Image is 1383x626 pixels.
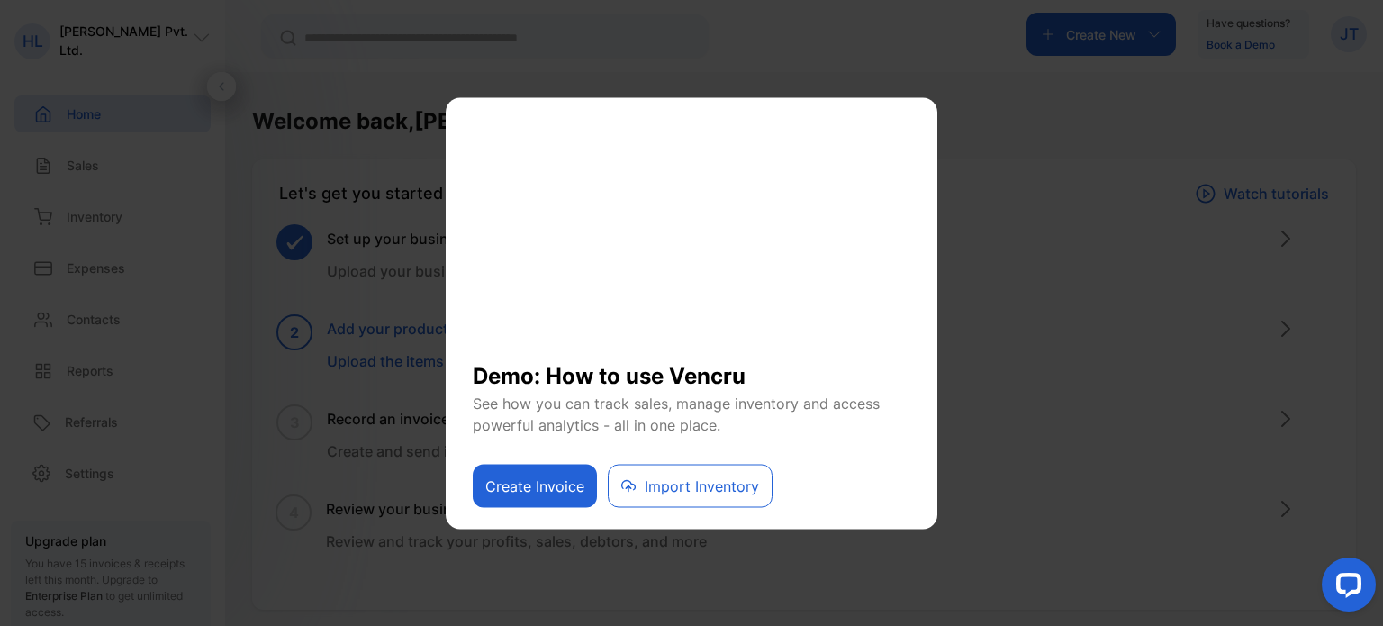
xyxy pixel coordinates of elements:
h1: Demo: How to use Vencru [473,345,910,392]
p: See how you can track sales, manage inventory and access powerful analytics - all in one place. [473,392,910,435]
iframe: LiveChat chat widget [1307,550,1383,626]
iframe: YouTube video player [473,120,910,345]
button: Create Invoice [473,464,597,507]
button: Import Inventory [608,464,773,507]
